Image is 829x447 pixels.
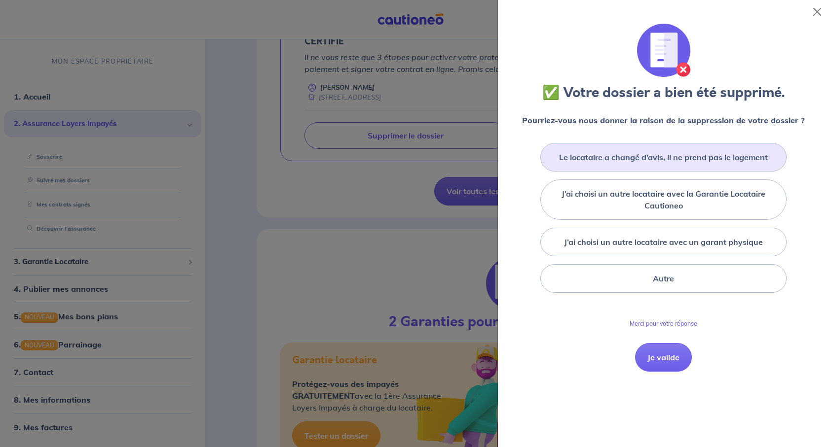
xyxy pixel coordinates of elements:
label: J’ai choisi un autre locataire avec un garant physique [564,236,763,248]
h3: ✅ Votre dossier a bien été supprimé. [542,85,785,102]
label: Le locataire a changé d’avis, il ne prend pas le logement [559,151,768,163]
p: Merci pour votre réponse [630,320,697,327]
label: J’ai choisi un autre locataire avec la Garantie Locataire Cautioneo [553,188,774,211]
strong: Pourriez-vous nous donner la raison de la suppression de votre dossier ? [522,115,805,125]
label: Autre [653,273,674,284]
button: Close [809,4,825,20]
button: Je valide [635,343,692,372]
img: illu_annulation_contrat.svg [637,24,690,77]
